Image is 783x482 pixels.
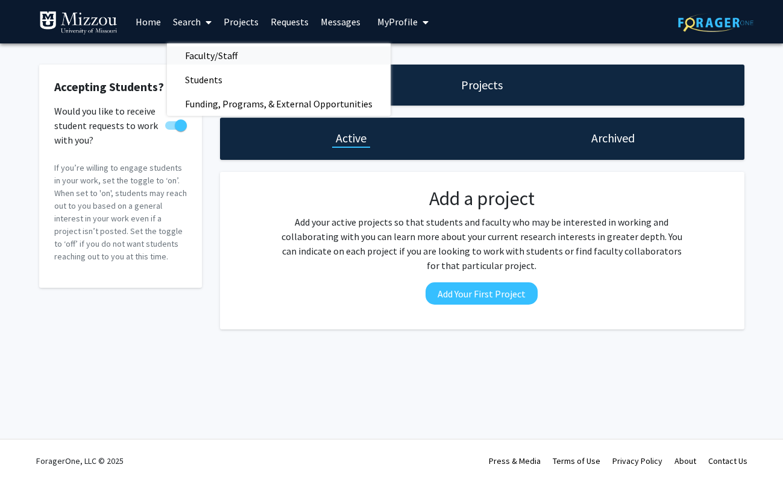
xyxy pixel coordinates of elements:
[9,428,51,473] iframe: Chat
[277,187,686,210] h2: Add a project
[377,16,418,28] span: My Profile
[167,92,391,116] span: Funding, Programs, & External Opportunities
[277,215,686,273] p: Add your active projects so that students and faculty who may be interested in working and collab...
[426,282,538,305] button: Add Your First Project
[167,46,391,65] a: Faculty/Staff
[553,455,600,466] a: Terms of Use
[315,1,366,43] a: Messages
[130,1,167,43] a: Home
[675,455,696,466] a: About
[218,1,265,43] a: Projects
[612,455,662,466] a: Privacy Policy
[54,80,187,94] h2: Accepting Students?
[167,95,391,113] a: Funding, Programs, & External Opportunities
[461,77,503,94] h1: Projects
[489,455,541,466] a: Press & Media
[167,71,391,89] a: Students
[167,68,241,92] span: Students
[54,162,187,263] p: If you’re willing to engage students in your work, set the toggle to ‘on’. When set to 'on', stud...
[36,440,124,482] div: ForagerOne, LLC © 2025
[708,455,747,466] a: Contact Us
[678,13,753,32] img: ForagerOne Logo
[167,1,218,43] a: Search
[54,104,160,147] span: Would you like to receive student requests to work with you?
[39,11,118,35] img: University of Missouri Logo
[167,43,256,68] span: Faculty/Staff
[265,1,315,43] a: Requests
[591,130,635,147] h1: Archived
[336,130,366,147] h1: Active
